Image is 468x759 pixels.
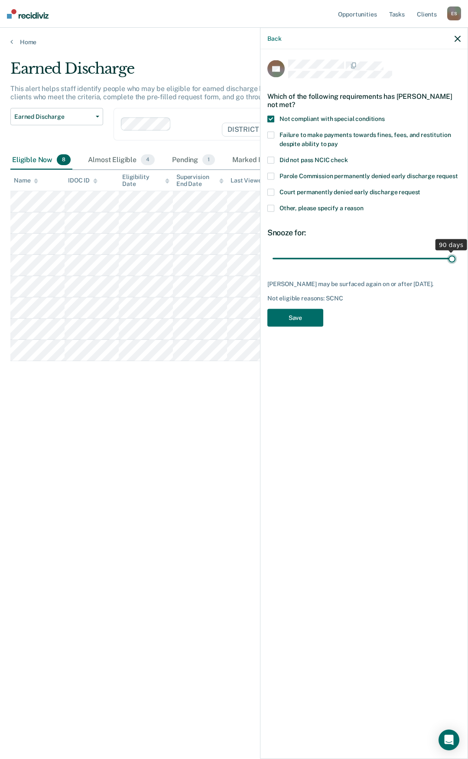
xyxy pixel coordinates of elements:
[279,205,364,212] span: Other, please specify a reason
[7,9,49,19] img: Recidiviz
[267,280,461,287] div: [PERSON_NAME] may be surfaced again on or after [DATE].
[279,115,385,122] span: Not compliant with special conditions
[68,177,97,184] div: IDOC ID
[279,189,420,195] span: Court permanently denied early discharge request
[231,151,311,170] div: Marked Ineligible
[122,173,169,188] div: Eligibility Date
[10,85,416,101] p: This alert helps staff identify people who may be eligible for earned discharge based on IDOC’s c...
[57,154,71,166] span: 8
[222,123,377,137] span: DISTRICT OFFICE 4, [GEOGRAPHIC_DATA]
[86,151,156,170] div: Almost Eligible
[279,173,458,179] span: Parole Commission permanently denied early discharge request
[141,154,155,166] span: 4
[447,7,461,20] div: E S
[435,239,467,250] div: 90 days
[10,151,72,170] div: Eligible Now
[279,156,348,163] span: Did not pass NCIC check
[267,228,461,238] div: Snooze for:
[10,60,432,85] div: Earned Discharge
[439,730,459,750] div: Open Intercom Messenger
[279,131,451,147] span: Failure to make payments towards fines, fees, and restitution despite ability to pay
[14,177,38,184] div: Name
[231,177,273,184] div: Last Viewed
[267,35,281,42] button: Back
[267,309,323,327] button: Save
[170,151,217,170] div: Pending
[267,295,461,302] div: Not eligible reasons: SCNC
[202,154,215,166] span: 1
[176,173,224,188] div: Supervision End Date
[14,113,92,121] span: Earned Discharge
[267,85,461,115] div: Which of the following requirements has [PERSON_NAME] not met?
[10,38,458,46] a: Home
